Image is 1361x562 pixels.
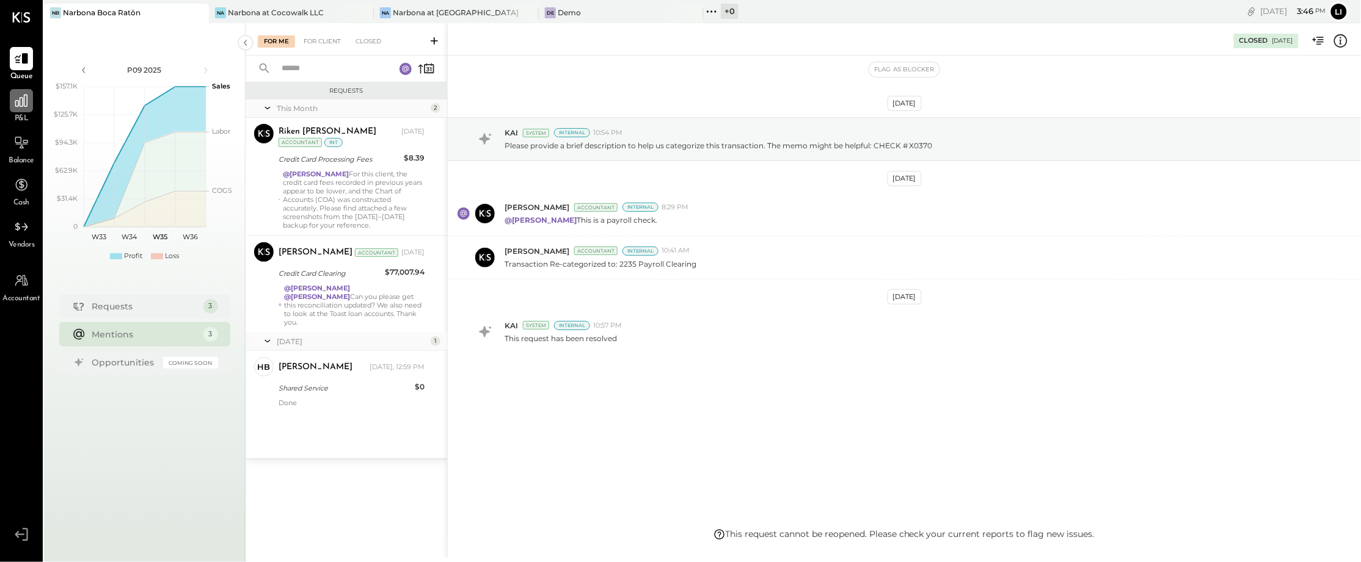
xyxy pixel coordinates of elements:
text: 0 [73,222,78,231]
div: [DATE] [888,171,922,186]
span: KAI [505,320,518,331]
span: [PERSON_NAME] [505,202,569,212]
div: [DATE], 12:59 PM [370,362,425,372]
div: [DATE] [401,248,425,258]
div: Na [215,7,226,18]
div: Accountant [355,248,398,257]
span: [PERSON_NAME] [505,246,569,256]
div: Accountant [279,138,322,147]
div: + 0 [721,4,739,19]
span: P&L [15,113,29,124]
div: System [523,129,549,137]
div: Shared Service [279,382,411,394]
div: $77,007.94 [385,266,425,278]
div: HB [258,361,271,373]
div: int [324,138,343,147]
button: Li [1329,2,1349,21]
strong: @[PERSON_NAME] [284,292,350,301]
div: $8.39 [404,152,425,164]
div: Profit [124,251,142,261]
div: copy link [1246,5,1258,18]
span: 8:29 PM [662,203,688,212]
span: Queue [10,71,33,82]
div: De [545,7,556,18]
p: Please provide a brief description to help us categorize this transaction. The memo might be help... [505,140,933,151]
strong: @[PERSON_NAME] [283,170,349,178]
div: [DATE] [401,127,425,137]
p: Transaction Re-categorized to: 2235 Payroll Clearing [505,259,696,269]
span: Balance [9,156,34,167]
span: 10:54 PM [593,128,622,138]
div: [DATE] [277,336,428,347]
div: Demo [558,7,581,18]
div: 3 [203,327,218,342]
div: 1 [431,336,440,346]
div: Internal [622,247,659,256]
div: Loss [165,251,179,261]
text: $157.1K [56,82,78,90]
div: [DATE] [888,96,922,111]
div: Opportunities [92,356,157,369]
div: Internal [554,128,590,137]
a: Balance [1,131,42,167]
span: Accountant [3,294,40,304]
a: Cash [1,173,42,209]
text: W33 [92,232,106,241]
div: For Client [297,35,347,48]
a: Vendors [1,215,42,251]
div: Riken [PERSON_NAME] [279,126,376,138]
span: KAI [505,128,518,138]
div: For Me [258,35,295,48]
div: Accountant [574,247,618,255]
div: P09 2025 [93,65,197,75]
div: Closed [349,35,387,48]
text: W34 [122,232,137,241]
text: $62.9K [55,166,78,175]
p: This request has been resolved [505,333,617,344]
div: NB [50,7,61,18]
div: Credit Card Clearing [279,267,381,279]
text: W36 [183,232,198,241]
text: Sales [212,82,230,90]
div: Closed [1239,36,1268,46]
div: [DATE] [1261,5,1326,17]
text: $94.3K [55,138,78,146]
div: System [523,321,549,330]
div: Narbona at [GEOGRAPHIC_DATA] LLC [393,7,520,18]
strong: @[PERSON_NAME] [505,215,577,225]
div: Narbona at Cocowalk LLC [228,7,324,18]
div: $0 [415,381,425,393]
div: This Month [277,103,428,113]
div: Requests [92,300,197,312]
strong: @[PERSON_NAME] [284,284,350,292]
div: Internal [554,321,590,330]
div: Can you please get this reconciliation updated? We also need to look at the Toast loan accounts. ... [284,284,425,326]
div: Na [380,7,391,18]
div: Done [279,398,425,416]
div: Accountant [574,203,618,212]
text: $31.4K [57,194,78,203]
button: Flag as Blocker [869,62,940,77]
a: Queue [1,47,42,82]
div: Narbona Boca Ratōn [63,7,140,18]
div: 3 [203,299,218,314]
a: Accountant [1,269,42,304]
div: Mentions [92,328,197,340]
p: This is a payroll check. [505,215,657,225]
text: W35 [153,232,167,241]
div: For this client, the credit card fees recorded in previous years appear to be lower, and the Char... [283,170,425,229]
span: Cash [13,198,29,209]
div: Requests [252,87,441,95]
a: P&L [1,89,42,124]
div: [DATE] [888,289,922,304]
div: Credit Card Processing Fees [279,153,400,165]
div: 2 [431,103,440,113]
div: [PERSON_NAME] [279,361,352,373]
div: [PERSON_NAME] [279,247,352,259]
div: Coming Soon [163,357,218,369]
text: COGS [212,186,232,195]
span: 10:57 PM [593,321,622,331]
span: Vendors [9,240,35,251]
span: 10:41 AM [662,246,690,256]
text: Labor [212,127,230,135]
